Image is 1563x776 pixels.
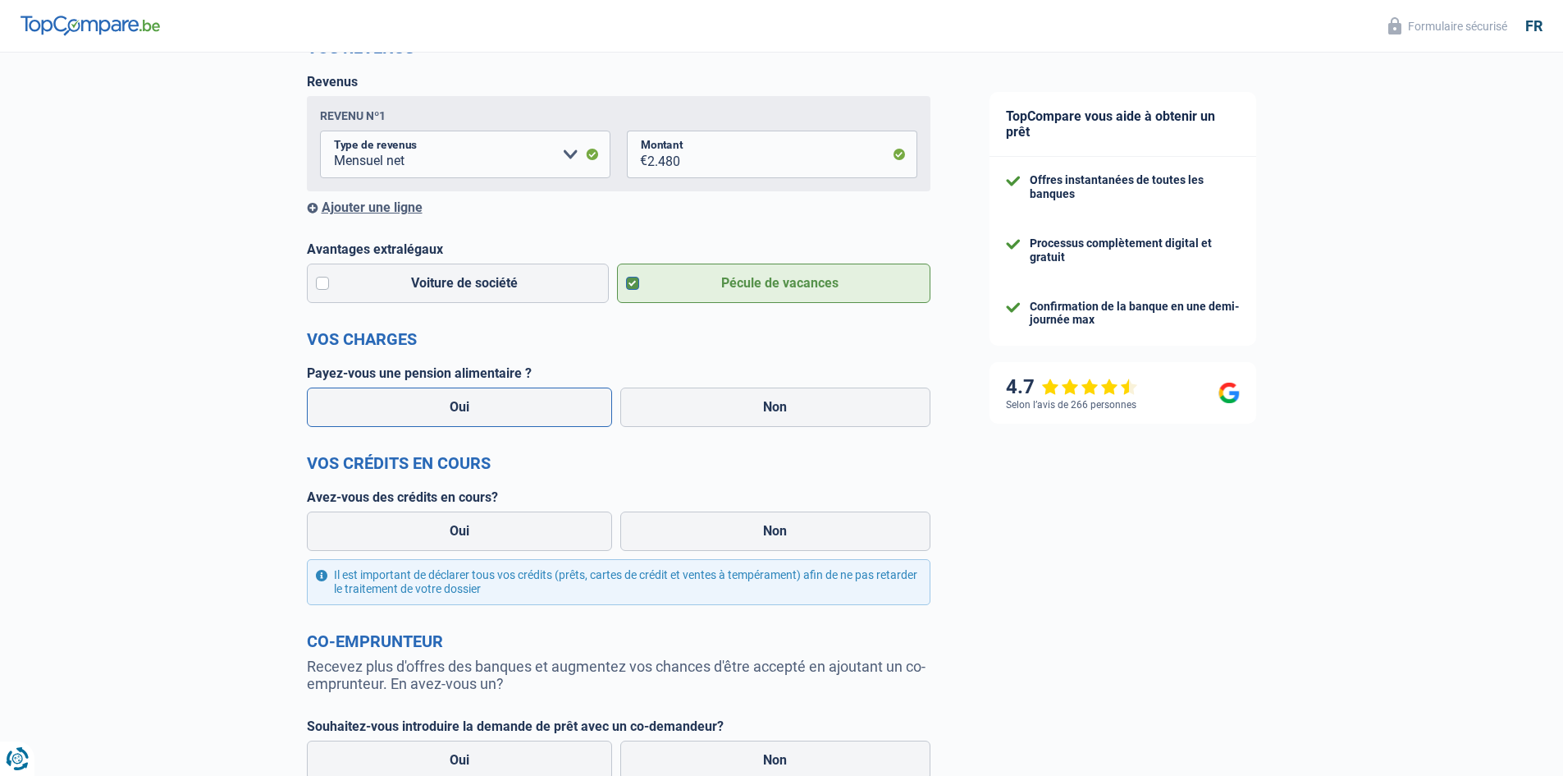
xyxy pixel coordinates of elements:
div: Processus complètement digital et gratuit [1030,236,1240,264]
label: Souhaitez-vous introduire la demande de prêt avec un co-demandeur? [307,719,930,734]
label: Revenus [307,74,358,90]
span: € [627,131,647,178]
div: Il est important de déclarer tous vos crédits (prêts, cartes de crédit et ventes à tempérament) a... [307,559,930,605]
div: 4.7 [1006,375,1138,399]
div: fr [1525,17,1542,35]
div: TopCompare vous aide à obtenir un prêt [989,92,1256,157]
h2: Co-emprunteur [307,631,930,651]
label: Payez-vous une pension alimentaire ? [307,365,930,381]
label: Avantages extralégaux [307,241,930,257]
img: TopCompare Logo [21,16,160,35]
p: Recevez plus d'offres des banques et augmentez vos chances d'être accepté en ajoutant un co-empru... [307,658,930,692]
label: Voiture de société [307,264,610,303]
div: Offres instantanées de toutes les banques [1030,173,1240,201]
h2: Vos crédits en cours [307,453,930,473]
label: Oui [307,512,613,551]
label: Non [620,388,930,427]
div: Selon l’avis de 266 personnes [1006,399,1136,411]
label: Avez-vous des crédits en cours? [307,489,930,505]
div: Revenu nº1 [320,109,386,122]
div: Confirmation de la banque en une demi-journée max [1030,300,1240,328]
button: Formulaire sécurisé [1378,12,1517,39]
div: Ajouter une ligne [307,200,930,215]
label: Pécule de vacances [617,264,930,303]
h2: Vos charges [307,329,930,349]
label: Non [620,512,930,551]
label: Oui [307,388,613,427]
